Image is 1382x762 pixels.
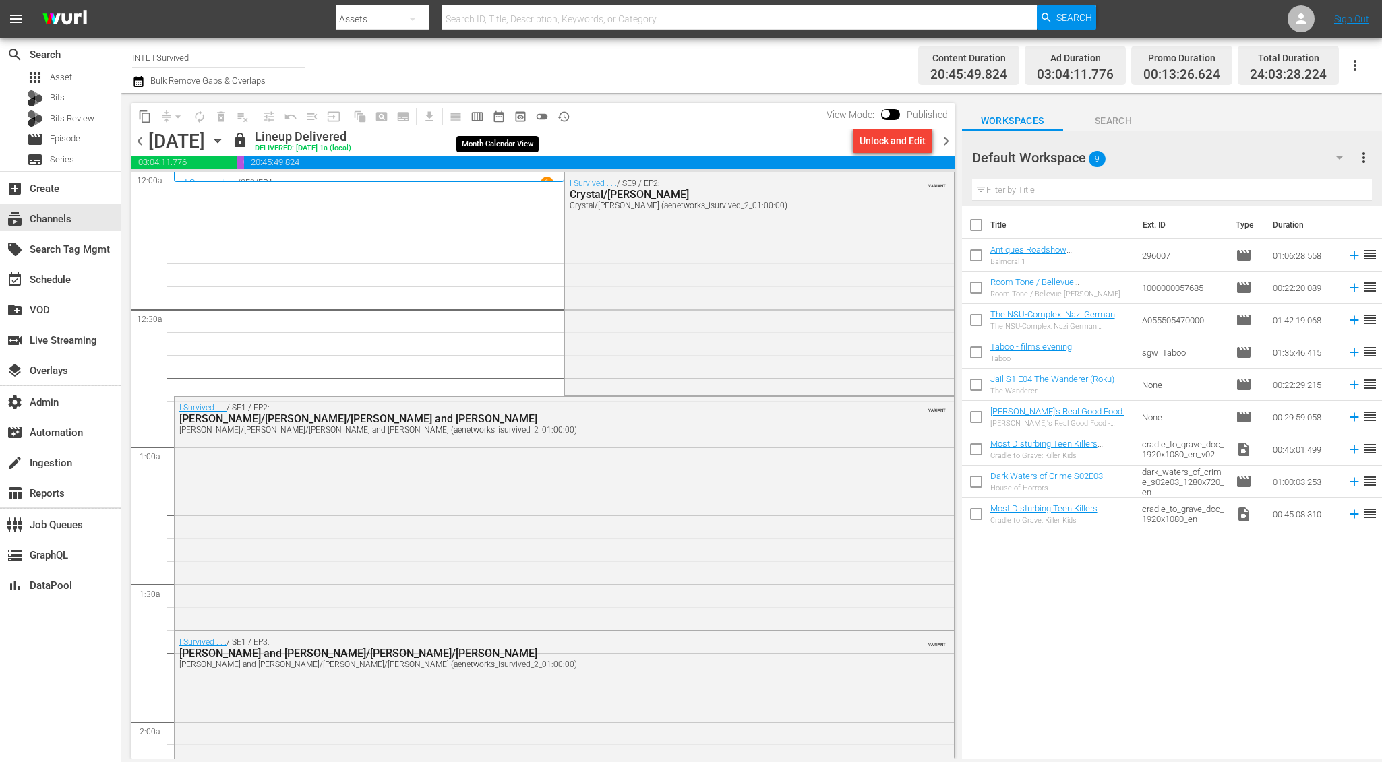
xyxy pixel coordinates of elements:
span: Reports [7,485,23,501]
a: Taboo - films evening [990,342,1072,352]
svg: Add to Schedule [1347,442,1362,457]
span: 24:03:28.224 [1250,67,1327,83]
span: reorder [1362,473,1378,489]
button: Search [1037,5,1096,30]
span: 20:45:49.824 [244,156,954,169]
span: Update Metadata from Key Asset [323,106,344,127]
th: Duration [1265,206,1346,244]
span: reorder [1362,408,1378,424]
span: Live Streaming [7,332,23,348]
td: 296007 [1137,239,1230,272]
span: Create Search Block [371,106,392,127]
span: Series [27,152,43,168]
div: Room Tone / Bellevue [PERSON_NAME] [990,290,1132,298]
button: more_vert [1356,141,1372,174]
span: Create Series Block [392,106,414,127]
div: Taboo [990,354,1072,363]
td: None [1137,369,1230,401]
div: The NSU-Complex: Nazi German Underground [990,322,1132,331]
div: Crystal/[PERSON_NAME] (aenetworks_isurvived_2_01:00:00) [570,201,881,210]
th: Ext. ID [1135,206,1227,244]
span: Series [50,153,74,166]
span: Video [1236,506,1252,522]
a: Jail S1 E04 The Wanderer (Roku) [990,374,1114,384]
span: GraphQL [7,547,23,563]
td: 00:45:08.310 [1267,498,1342,530]
td: sgw_Taboo [1137,336,1230,369]
span: View Mode: [820,109,881,120]
div: [PERSON_NAME]/[PERSON_NAME]/[PERSON_NAME] and [PERSON_NAME] [179,412,875,425]
td: 01:35:46.415 [1267,336,1342,369]
span: Customize Events [253,103,280,129]
span: VARIANT [928,402,946,412]
span: Refresh All Search Blocks [344,103,371,129]
span: Toggle to switch from Published to Draft view. [881,109,891,119]
img: ans4CAIJ8jUAAAAAAAAAAAAAAAAAAAAAAAAgQb4GAAAAAAAAAAAAAAAAAAAAAAAAJMjXAAAAAAAAAAAAAAAAAAAAAAAAgAT5G... [32,3,97,35]
div: Default Workspace [972,139,1356,177]
a: I Survived . . . [185,177,237,188]
span: calendar_view_week_outlined [471,110,484,123]
span: Overlays [7,362,23,379]
div: / SE1 / EP2: [179,403,875,435]
span: lock [232,132,248,148]
div: Bits [27,90,43,106]
span: reorder [1362,505,1378,521]
svg: Add to Schedule [1347,474,1362,489]
div: Crystal/[PERSON_NAME] [570,188,881,201]
span: View Backup [510,106,531,127]
span: reorder [1362,344,1378,360]
span: Search [1056,5,1092,30]
a: I Survived . . . [179,637,227,647]
div: [PERSON_NAME] and [PERSON_NAME]/[PERSON_NAME]/[PERSON_NAME] [179,647,875,660]
svg: Add to Schedule [1347,377,1362,392]
a: Dark Waters of Crime S02E03 [990,471,1103,481]
span: Asset [27,69,43,86]
div: / SE1 / EP3: [179,637,875,669]
span: Bits Review [50,112,94,125]
td: cradle_to_grave_doc_1920x1080_en_v02 [1137,433,1230,466]
span: VARIANT [928,636,946,647]
span: Automation [7,424,23,441]
td: 01:00:03.253 [1267,466,1342,498]
span: toggle_off [535,110,549,123]
svg: Add to Schedule [1347,345,1362,360]
span: reorder [1362,441,1378,457]
div: Balmoral 1 [990,257,1132,266]
div: The Wanderer [990,387,1114,395]
span: 03:04:11.776 [1037,67,1114,83]
span: Download as CSV [414,103,440,129]
td: 1000000057685 [1137,272,1230,304]
span: Ingestion [7,455,23,471]
span: Episode [1236,377,1252,393]
span: Fill episodes with ad slates [301,106,323,127]
span: Episode [1236,247,1252,263]
a: Antiques Roadshow [GEOGRAPHIC_DATA] - [GEOGRAPHIC_DATA] 1 (S38E14) [990,245,1115,275]
div: / SE9 / EP2: [570,179,881,210]
span: View History [553,106,574,127]
a: Room Tone / Bellevue [PERSON_NAME] [990,277,1079,297]
div: [DATE] [148,130,205,152]
div: [PERSON_NAME]'s Real Good Food - Desserts With Benefits [990,419,1132,428]
a: I Survived . . . [570,179,617,188]
div: DELIVERED: [DATE] 1a (local) [255,144,351,153]
span: date_range_outlined [492,110,506,123]
td: 00:45:01.499 [1267,433,1342,466]
span: 24 hours Lineup View is OFF [531,106,553,127]
p: SE2 / [241,178,258,187]
svg: Add to Schedule [1347,313,1362,327]
div: Content Duration [930,49,1007,67]
div: Total Duration [1250,49,1327,67]
span: Search Tag Mgmt [7,241,23,257]
a: I Survived . . . [179,403,227,412]
p: EP4 [258,178,272,187]
span: Loop Content [189,106,210,127]
span: VOD [7,302,23,318]
span: more_vert [1356,150,1372,166]
a: Most Disturbing Teen Killers Reacting To Insane Sentences [990,439,1106,459]
td: dark_waters_of_crime_s02e03_1280x720_en [1137,466,1230,498]
div: Bits Review [27,110,43,127]
span: Workspaces [962,113,1063,129]
span: 20:45:49.824 [930,67,1007,83]
div: [PERSON_NAME]/[PERSON_NAME]/[PERSON_NAME] and [PERSON_NAME] (aenetworks_isurvived_2_01:00:00) [179,425,875,435]
p: 1 [545,178,549,187]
